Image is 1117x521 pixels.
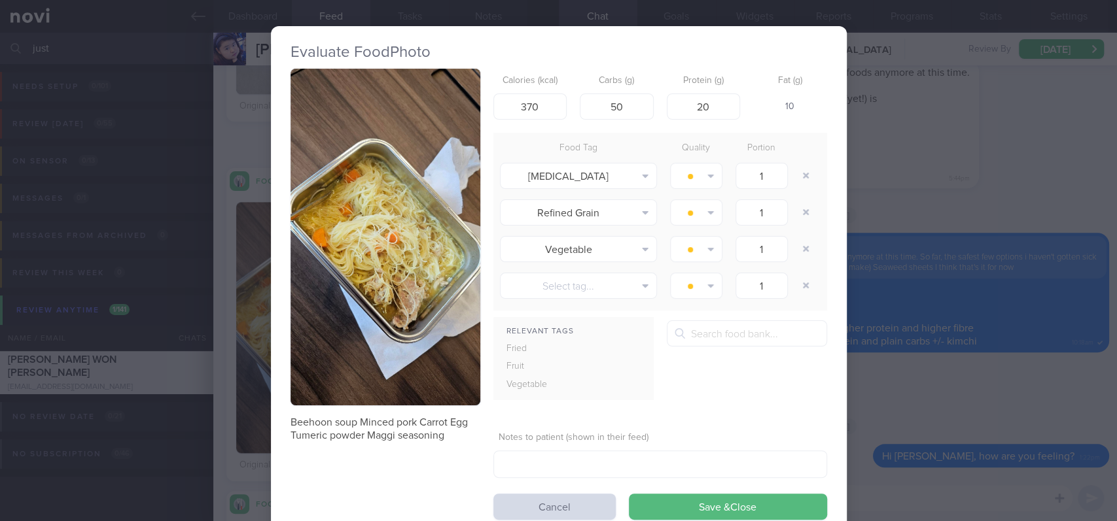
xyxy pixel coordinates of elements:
input: 250 [493,93,567,120]
label: Fat (g) [758,75,822,87]
label: Protein (g) [672,75,736,87]
input: 1.0 [736,236,788,262]
div: Vegetable [493,376,577,394]
input: Search food bank... [667,320,827,346]
button: [MEDICAL_DATA] [500,163,657,189]
div: Portion [729,139,794,158]
button: Save &Close [629,494,827,520]
input: 9 [667,93,741,120]
h2: Evaluate Food Photo [291,42,827,62]
img: Beehoon soup Minced pork Carrot Egg Tumeric powder Maggi seasoning [291,69,480,405]
input: 1.0 [736,273,788,299]
div: Relevant Tags [493,324,654,340]
button: Vegetable [500,236,657,262]
div: 10 [753,93,827,121]
input: 33 [580,93,654,120]
p: Beehoon soup Minced pork Carrot Egg Tumeric powder Maggi seasoning [291,416,480,442]
input: 1.0 [736,163,788,189]
div: Food Tag [493,139,664,158]
label: Calories (kcal) [499,75,562,87]
input: 1.0 [736,199,788,226]
button: Refined Grain [500,199,657,226]
div: Quality [664,139,729,158]
div: Fried [493,340,577,358]
button: Select tag... [500,273,657,299]
button: Cancel [493,494,616,520]
label: Notes to patient (shown in their feed) [499,432,822,444]
div: Fruit [493,358,577,376]
label: Carbs (g) [585,75,648,87]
